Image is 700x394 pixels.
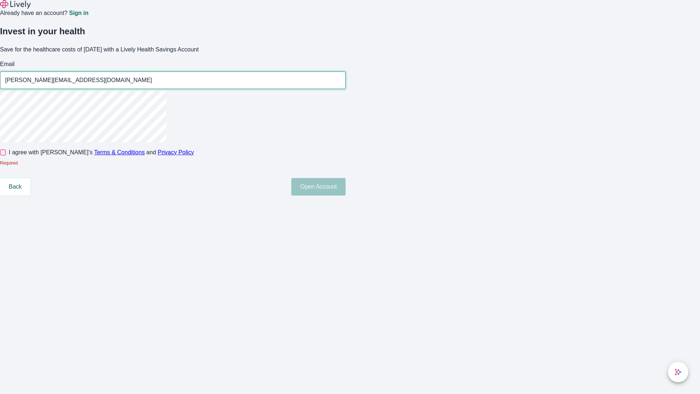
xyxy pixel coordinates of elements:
a: Sign in [69,10,88,16]
a: Privacy Policy [158,149,194,155]
span: I agree with [PERSON_NAME]’s and [9,148,194,157]
button: chat [668,362,688,382]
a: Terms & Conditions [94,149,145,155]
svg: Lively AI Assistant [674,368,682,376]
